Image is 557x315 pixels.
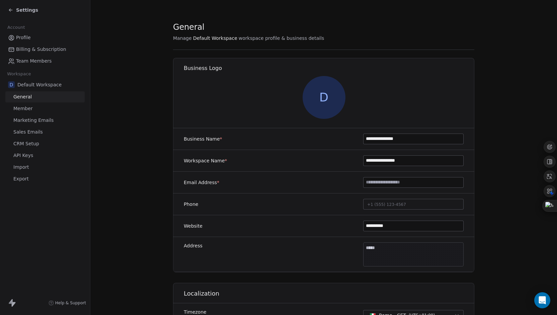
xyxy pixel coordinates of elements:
label: Website [184,223,203,229]
a: Billing & Subscription [5,44,85,55]
span: Help & Support [55,300,86,306]
label: Business Name [184,136,222,142]
span: Manage [173,35,192,42]
span: Import [13,164,29,171]
a: CRM Setup [5,138,85,149]
span: Default Workspace [17,81,62,88]
h1: Business Logo [184,65,475,72]
label: Email Address [184,179,219,186]
span: D [303,76,345,119]
a: Marketing Emails [5,115,85,126]
a: Settings [8,7,38,13]
a: General [5,91,85,102]
h1: Localization [184,290,475,298]
span: CRM Setup [13,140,39,147]
span: Export [13,175,29,182]
span: General [173,22,205,32]
a: Sales Emails [5,127,85,138]
div: Open Intercom Messenger [534,292,550,308]
span: Member [13,105,33,112]
span: Settings [16,7,38,13]
a: Help & Support [49,300,86,306]
span: Marketing Emails [13,117,54,124]
span: API Keys [13,152,33,159]
span: Profile [16,34,31,41]
a: API Keys [5,150,85,161]
span: workspace profile & business details [239,35,324,42]
label: Address [184,242,203,249]
label: Workspace Name [184,157,227,164]
a: Profile [5,32,85,43]
span: Account [4,22,28,32]
span: +1 (555) 123-4567 [367,202,406,207]
a: Export [5,173,85,184]
span: D [8,81,15,88]
span: Billing & Subscription [16,46,66,53]
a: Import [5,162,85,173]
span: Sales Emails [13,129,43,136]
a: Member [5,103,85,114]
button: +1 (555) 123-4567 [363,199,464,210]
a: Team Members [5,56,85,67]
span: Workspace [4,69,34,79]
span: Default Workspace [193,35,237,42]
label: Phone [184,201,198,208]
span: Team Members [16,58,52,65]
span: General [13,93,32,100]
